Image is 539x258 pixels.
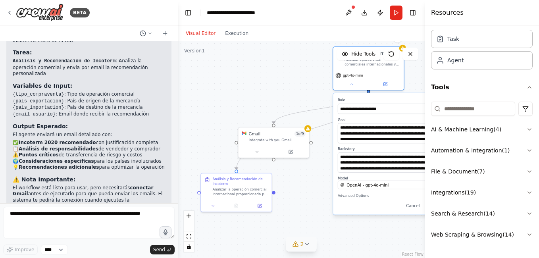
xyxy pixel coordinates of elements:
[184,211,194,252] div: React Flow controls
[137,29,156,38] button: Switch to previous chat
[346,182,389,188] span: OpenAI - gpt-4o-mini
[13,146,165,152] li: 📋 de vendedor y comprador
[160,226,171,238] button: Click to speak your automation idea
[19,158,94,164] strong: Consideraciones específicas
[249,131,261,137] div: Gmail
[431,203,533,224] button: Search & Research(14)
[338,193,369,198] span: Advanced Options
[3,245,38,255] button: Improve
[150,245,175,254] button: Send
[13,140,165,146] li: ✅ con justificación completa
[13,111,165,118] li: : Email donde recibir la recomendación
[13,58,115,64] code: Análisis y Recomendación de Incoterm
[13,176,75,183] strong: ⚠️ Nota Importante:
[153,246,165,253] span: Send
[271,93,371,124] g: Edge from 9ea5508a-b484-443b-98dc-e7661230f52c to 14028d00-f485-436d-8d3e-594df2af7480
[13,123,68,129] strong: Output Esperado:
[431,182,533,203] button: Integrations(19)
[402,252,423,256] a: React Flow attribution
[300,240,304,248] span: 2
[431,27,533,76] div: Crew
[19,164,99,170] strong: Recomendaciones adicionales
[70,8,90,17] div: BETA
[207,9,272,17] nav: breadcrumb
[13,158,165,165] li: 🌍 para los países involucrados
[343,73,363,78] span: gpt-4o-mini
[13,185,165,210] p: El workflow está listo para usar, pero necesitarás antes de ejecutarlo para que pueda enviar los ...
[13,112,56,117] code: {email_usuario}
[159,29,171,38] button: Start a new chat
[13,104,165,111] li: : País de destino de la mercancía
[13,98,64,104] code: {pais_exportacion}
[338,147,442,152] label: Backstory
[431,8,464,17] h4: Resources
[431,98,533,252] div: Tools
[249,138,306,142] div: Integrate with you Gmail
[13,58,165,77] li: : Analiza la operación comercial y envía por email la recomendación personalizada
[431,161,533,182] button: File & Document(7)
[447,35,459,43] div: Task
[16,4,64,21] img: Logo
[338,193,442,198] button: Advanced Options
[13,185,153,197] strong: conectar Gmail
[184,242,194,252] button: toggle interactivity
[184,211,194,221] button: zoom in
[220,29,253,38] button: Execution
[13,98,165,105] li: : País de origen de la mercancía
[200,173,272,212] div: Análisis y Recomendación de IncotermAnalizar la operación comercial internacional proporcionada p...
[19,140,96,145] strong: Incoterm 2020 recomendado
[19,152,59,158] strong: Puntos críticos
[369,81,402,87] button: Open in side panel
[286,237,317,252] button: 2
[431,76,533,98] button: Tools
[212,177,268,186] div: Análisis y Recomendación de Incoterm
[13,105,64,110] code: {pais_importacion}
[295,131,306,137] span: Number of enabled actions
[233,93,371,169] g: Edge from 9ea5508a-b484-443b-98dc-e7661230f52c to ce1af092-779b-49e4-9095-c516f665660a
[13,152,165,158] li: ⚠️ de transferencia de riesgo y costos
[338,181,442,189] button: OpenAI - gpt-4o-mini
[19,146,98,152] strong: Análisis de responsabilidades
[351,51,375,57] span: Hide Tools
[13,91,165,98] li: : Tipo de operación comercial
[345,58,400,67] div: Analizar operaciones comerciales internacionales y recomendar el Incoterm 2020 más apropiado basa...
[212,187,268,196] div: Analizar la operación comercial internacional proporcionada por el usuario considerando el tipo d...
[431,140,533,161] button: Automation & Integration(1)
[338,117,442,122] label: Goal
[242,131,246,136] img: Gmail
[274,148,307,155] button: Open in side panel
[224,202,248,209] button: No output available
[447,56,464,64] div: Agent
[13,49,32,56] strong: Tarea:
[13,164,165,171] li: 💡 para optimizar la operación
[338,98,442,103] label: Role
[15,246,34,253] span: Improve
[333,46,404,90] div: Experto en Incoterms 2020Analizar operaciones comerciales internacionales y recomendar el Incoter...
[238,127,310,158] div: GmailGmail1of9Integrate with you Gmail
[407,7,418,18] button: Hide right sidebar
[13,132,165,138] p: El agente enviará un email detallado con:
[338,176,442,181] label: Model
[431,224,533,245] button: Web Scraping & Browsing(14)
[184,231,194,242] button: fit view
[13,92,64,97] code: {tipo_compraventa}
[184,48,205,54] div: Version 1
[250,202,269,209] button: Open in side panel
[393,33,403,43] button: Delete node
[403,202,423,210] button: Cancel
[183,7,194,18] button: Hide left sidebar
[13,83,72,89] strong: Variables de Input:
[337,48,380,60] button: Hide Tools
[184,221,194,231] button: zoom out
[431,119,533,140] button: AI & Machine Learning(4)
[181,29,220,38] button: Visual Editor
